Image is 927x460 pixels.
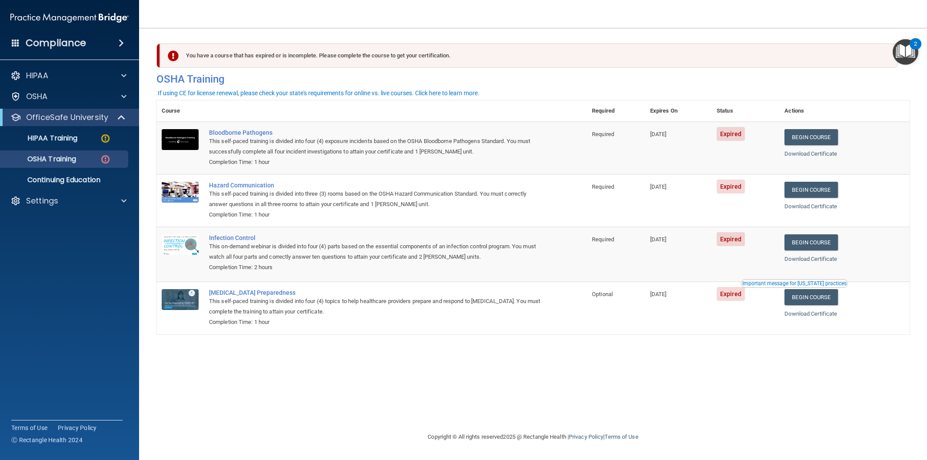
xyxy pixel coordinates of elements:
img: danger-circle.6113f641.png [100,154,111,165]
span: Ⓒ Rectangle Health 2024 [11,436,83,444]
a: [MEDICAL_DATA] Preparedness [209,289,543,296]
span: Expired [717,232,745,246]
a: Download Certificate [784,150,837,157]
span: Optional [592,291,613,297]
a: Begin Course [784,129,837,145]
div: This on-demand webinar is divided into four (4) parts based on the essential components of an inf... [209,241,543,262]
p: OfficeSafe University [26,112,108,123]
div: This self-paced training is divided into three (3) rooms based on the OSHA Hazard Communication S... [209,189,543,210]
span: [DATE] [650,183,667,190]
a: OSHA [10,91,126,102]
a: Privacy Policy [569,433,603,440]
p: HIPAA [26,70,48,81]
span: Expired [717,180,745,193]
div: Important message for [US_STATE] practices [742,281,847,286]
div: This self-paced training is divided into four (4) topics to help healthcare providers prepare and... [209,296,543,317]
a: Terms of Use [605,433,638,440]
span: [DATE] [650,236,667,243]
h4: Compliance [26,37,86,49]
th: Expires On [645,100,711,122]
div: 2 [914,44,917,55]
div: Copyright © All rights reserved 2025 @ Rectangle Health | | [375,423,692,451]
a: Hazard Communication [209,182,543,189]
a: Download Certificate [784,203,837,210]
img: warning-circle.0cc9ac19.png [100,133,111,144]
a: Download Certificate [784,256,837,262]
span: Required [592,236,614,243]
a: Privacy Policy [58,423,97,432]
img: PMB logo [10,9,129,27]
th: Actions [779,100,910,122]
div: You have a course that has expired or is incomplete. Please complete the course to get your certi... [160,43,898,68]
a: Infection Control [209,234,543,241]
button: Open Resource Center, 2 new notifications [893,39,918,65]
a: OfficeSafe University [10,112,126,123]
span: [DATE] [650,291,667,297]
th: Required [587,100,645,122]
p: OSHA Training [6,155,76,163]
p: OSHA [26,91,48,102]
img: exclamation-circle-solid-danger.72ef9ffc.png [168,50,179,61]
p: Continuing Education [6,176,124,184]
h4: OSHA Training [156,73,910,85]
a: Terms of Use [11,423,47,432]
div: Completion Time: 2 hours [209,262,543,273]
th: Course [156,100,204,122]
span: Expired [717,127,745,141]
a: Download Certificate [784,310,837,317]
button: Read this if you are a dental practitioner in the state of CA [741,279,848,288]
span: Required [592,131,614,137]
div: This self-paced training is divided into four (4) exposure incidents based on the OSHA Bloodborne... [209,136,543,157]
p: HIPAA Training [6,134,77,143]
span: [DATE] [650,131,667,137]
a: Begin Course [784,289,837,305]
div: Completion Time: 1 hour [209,157,543,167]
span: Required [592,183,614,190]
a: Begin Course [784,182,837,198]
a: Begin Course [784,234,837,250]
button: If using CE for license renewal, please check your state's requirements for online vs. live cours... [156,89,481,97]
div: Completion Time: 1 hour [209,210,543,220]
a: Bloodborne Pathogens [209,129,543,136]
th: Status [711,100,779,122]
a: HIPAA [10,70,126,81]
div: If using CE for license renewal, please check your state's requirements for online vs. live cours... [158,90,479,96]
a: Settings [10,196,126,206]
div: Completion Time: 1 hour [209,317,543,327]
p: Settings [26,196,58,206]
span: Expired [717,287,745,301]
